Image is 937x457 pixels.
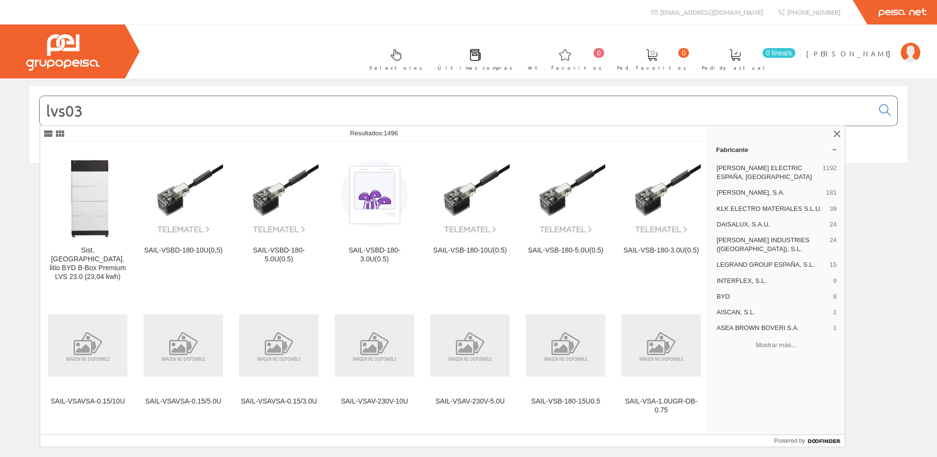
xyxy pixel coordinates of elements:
[763,48,795,58] span: 0 línea/s
[774,436,805,445] span: Powered by
[335,397,414,406] div: SAIL-VSAV-230V-10U
[716,204,826,213] span: KLK ELECTRO MATERIALES S.L.U.
[335,314,414,377] img: SAIL-VSAV-230V-10U
[370,63,422,73] span: Selectores
[806,49,896,58] span: [PERSON_NAME]
[716,220,826,229] span: DAISALUX, S.A.U.
[350,129,398,137] span: Resultados:
[833,308,837,317] span: 1
[716,236,826,254] span: [PERSON_NAME] INDUSTRIES ([GEOGRAPHIC_DATA]), S.L.
[833,324,837,332] span: 1
[231,142,326,293] a: SAIL-VSBD-180-5.0U(0.5) SAIL-VSBD-180-5.0U(0.5)
[335,246,414,264] div: SAIL-VSBD-180-3.0U(0.5)
[327,293,422,426] a: SAIL-VSAV-230V-10U SAIL-VSAV-230V-10U
[716,277,829,285] span: INTERFLEX, S.L.
[830,220,837,229] span: 24
[621,397,701,415] div: SAIL-VSA-1.0UGR-OB-0.75
[518,142,613,293] a: SAIL-VSB-180-5.0U(0.5) SAIL-VSB-180-5.0U(0.5)
[144,397,223,406] div: SAIL-VSAVSA-0.15/5.0U
[430,397,510,406] div: SAIL-VSAV-230V-5.0U
[48,314,127,377] img: SAIL-VSAVSA-0.15/10U
[614,142,709,293] a: SAIL-VSB-180-3.0U(0.5) SAIL-VSB-180-3.0U(0.5)
[822,164,837,181] span: 1192
[621,314,701,377] img: SAIL-VSA-1.0UGR-OB-0.75
[806,41,920,50] a: [PERSON_NAME]
[716,292,829,301] span: BYD
[833,292,837,301] span: 8
[830,204,837,213] span: 39
[40,96,873,126] input: Buscar...
[422,142,518,293] a: SAIL-VSB-180-10U(0.5) SAIL-VSB-180-10U(0.5)
[26,34,99,71] img: Grupo Peisa
[708,142,845,157] a: Fabricante
[518,293,613,426] a: SAIL-VSB-180-15U0.5 SAIL-VSB-180-15U0.5
[716,308,829,317] span: AISCAN, S.L.
[231,293,326,426] a: SAIL-VSAVSA-0.15/3.0U SAIL-VSAVSA-0.15/3.0U
[621,154,701,234] img: SAIL-VSB-180-3.0U(0.5)
[826,188,837,197] span: 181
[144,246,223,255] div: SAIL-VSBD-180-10U(0,5)
[617,63,687,73] span: Ped. favoritos
[787,8,840,16] span: [PHONE_NUMBER]
[702,63,768,73] span: Pedido actual
[360,41,427,76] a: Selectores
[40,142,135,293] a: Sist. almacen. litio BYD B-Box Premium LVS 23.0 (23,04 kwh) Sist. [GEOGRAPHIC_DATA]. litio BYD B-...
[774,435,845,447] a: Powered by
[833,277,837,285] span: 9
[678,48,689,58] span: 0
[335,154,414,234] img: SAIL-VSBD-180-3.0U(0.5)
[136,293,231,426] a: SAIL-VSAVSA-0.15/5.0U SAIL-VSAVSA-0.15/5.0U
[716,188,822,197] span: [PERSON_NAME], S.A.
[40,293,135,426] a: SAIL-VSAVSA-0.15/10U SAIL-VSAVSA-0.15/10U
[136,142,231,293] a: SAIL-VSBD-180-10U(0,5) SAIL-VSBD-180-10U(0,5)
[59,150,117,238] img: Sist. almacen. litio BYD B-Box Premium LVS 23.0 (23,04 kwh)
[239,246,319,264] div: SAIL-VSBD-180-5.0U(0.5)
[712,337,841,353] button: Mostrar más…
[239,397,319,406] div: SAIL-VSAVSA-0.15/3.0U
[384,129,398,137] span: 1496
[526,314,605,377] img: SAIL-VSB-180-15U0.5
[422,293,518,426] a: SAIL-VSAV-230V-5.0U SAIL-VSAV-230V-5.0U
[716,324,829,332] span: ASEA BROWN BOVERI S.A.
[593,48,604,58] span: 0
[144,154,223,234] img: SAIL-VSBD-180-10U(0,5)
[239,154,319,234] img: SAIL-VSBD-180-5.0U(0.5)
[830,236,837,254] span: 24
[526,246,605,255] div: SAIL-VSB-180-5.0U(0.5)
[528,63,602,73] span: Art. favoritos
[48,397,127,406] div: SAIL-VSAVSA-0.15/10U
[526,397,605,406] div: SAIL-VSB-180-15U0.5
[621,246,701,255] div: SAIL-VSB-180-3.0U(0.5)
[239,314,319,377] img: SAIL-VSAVSA-0.15/3.0U
[438,63,513,73] span: Últimas compras
[29,175,908,183] div: © Grupo Peisa
[660,8,763,16] span: [EMAIL_ADDRESS][DOMAIN_NAME]
[428,41,518,76] a: Últimas compras
[716,260,826,269] span: LEGRAND GROUP ESPAÑA, S.L.
[430,154,510,234] img: SAIL-VSB-180-10U(0.5)
[48,246,127,281] div: Sist. [GEOGRAPHIC_DATA]. litio BYD B-Box Premium LVS 23.0 (23,04 kwh)
[614,293,709,426] a: SAIL-VSA-1.0UGR-OB-0.75 SAIL-VSA-1.0UGR-OB-0.75
[716,164,818,181] span: [PERSON_NAME] ELECTRIC ESPAÑA, [GEOGRAPHIC_DATA]
[830,260,837,269] span: 15
[327,142,422,293] a: SAIL-VSBD-180-3.0U(0.5) SAIL-VSBD-180-3.0U(0.5)
[430,314,510,377] img: SAIL-VSAV-230V-5.0U
[526,154,605,234] img: SAIL-VSB-180-5.0U(0.5)
[430,246,510,255] div: SAIL-VSB-180-10U(0.5)
[144,314,223,377] img: SAIL-VSAVSA-0.15/5.0U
